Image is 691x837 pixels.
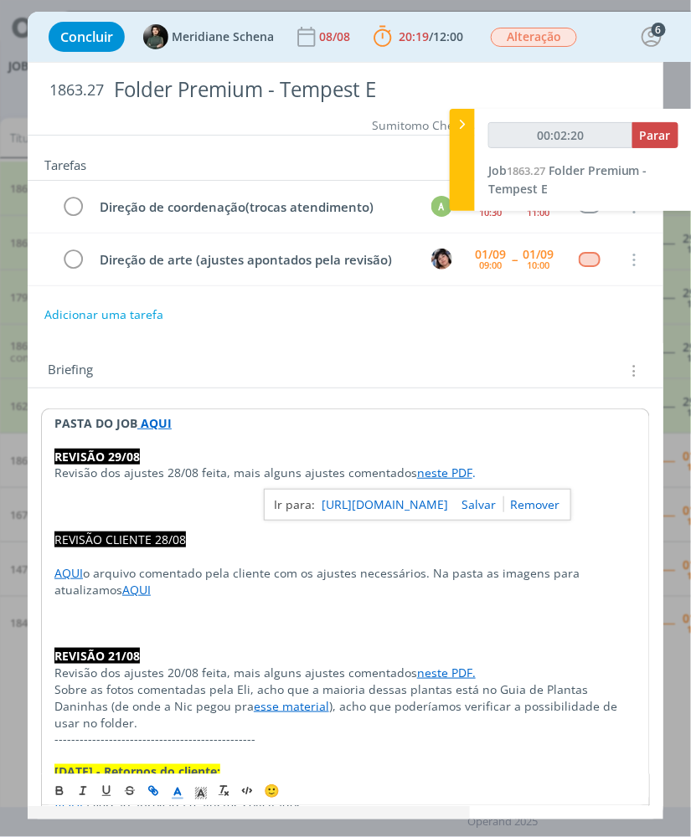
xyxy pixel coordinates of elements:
span: ), acho que poderíamos verificar a possibilidade de usar no folder. [54,698,621,731]
a: Sumitomo Chemical - Pastagem [372,117,549,133]
span: 20:19 [399,28,429,44]
span: Sobre as fotos comentadas pela Eli, acho que a maioria dessas plantas está no Guia de Plantas Dan... [54,681,591,714]
button: Adicionar uma tarefa [44,300,164,330]
div: 01/09 [523,249,554,260]
a: AQUI [141,415,172,431]
span: ------------------------------------------------ [54,731,255,747]
button: E [429,247,454,272]
span: -- [512,254,517,265]
span: 1863.27 [507,163,545,178]
span: Alteração [491,28,577,47]
span: Meridiane Schena [172,31,274,43]
button: 🙂 [260,781,283,801]
span: Concluir [60,30,113,44]
span: Cor do Texto [166,781,189,801]
button: MMeridiane Schena [143,24,274,49]
a: esse material [254,698,329,714]
div: 09:00 [479,260,502,270]
span: 🙂 [264,783,280,799]
div: 10:00 [527,260,549,270]
span: Folder Premium - Tempest E [488,162,647,197]
span: REVISÃO CLIENTE 28/08 [54,531,186,547]
button: Parar [632,122,678,148]
p: o arquivo comentado pela cliente com os ajustes necessários. Na pasta as imagens para atualizamos [54,565,637,598]
strong: REVISÃO 29/08 [54,449,140,465]
p: Revisão dos ajustes 28/08 feita, mais alguns ajustes comentados [54,465,637,481]
a: [URL][DOMAIN_NAME] [322,494,449,516]
span: / [429,28,433,44]
span: Cor de Fundo [189,781,213,801]
div: 6 [652,23,666,37]
div: Direção de coordenação(trocas atendimento) [93,197,415,218]
button: Alteração [490,27,578,48]
strong: PASTA DO JOB [54,415,137,431]
span: . [472,465,476,480]
a: AQUI [122,582,151,598]
span: 12:00 [433,28,463,44]
strong: [DATE] - Retornos do cliente: [54,764,220,780]
div: A [431,196,452,217]
button: 20:19/12:00 [369,23,467,50]
a: AQUI [54,565,83,581]
a: Job1863.27Folder Premium - Tempest E [488,162,647,197]
div: 01/09 [475,249,506,260]
div: dialog [28,12,663,819]
p: Revisão dos ajustes 20/08 feita, mais alguns ajustes comentados [54,665,637,681]
button: 6 [638,23,665,50]
div: 10:30 [479,208,502,217]
span: -- [512,201,517,213]
img: E [431,249,452,270]
span: Parar [640,127,671,143]
a: neste PDF. [417,665,476,680]
div: 11:00 [527,208,549,217]
div: Folder Premium - Tempest E [107,69,642,110]
strong: REVISÃO 21/08 [54,648,140,664]
div: 08/08 [319,31,353,43]
span: 1863.27 [49,81,104,100]
span: Tarefas [44,153,86,173]
button: Concluir [49,22,125,52]
span: Briefing [48,360,93,382]
img: M [143,24,168,49]
button: A [429,194,454,219]
div: Direção de arte (ajustes apontados pela revisão) [93,249,415,270]
a: neste PDF [417,465,472,480]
